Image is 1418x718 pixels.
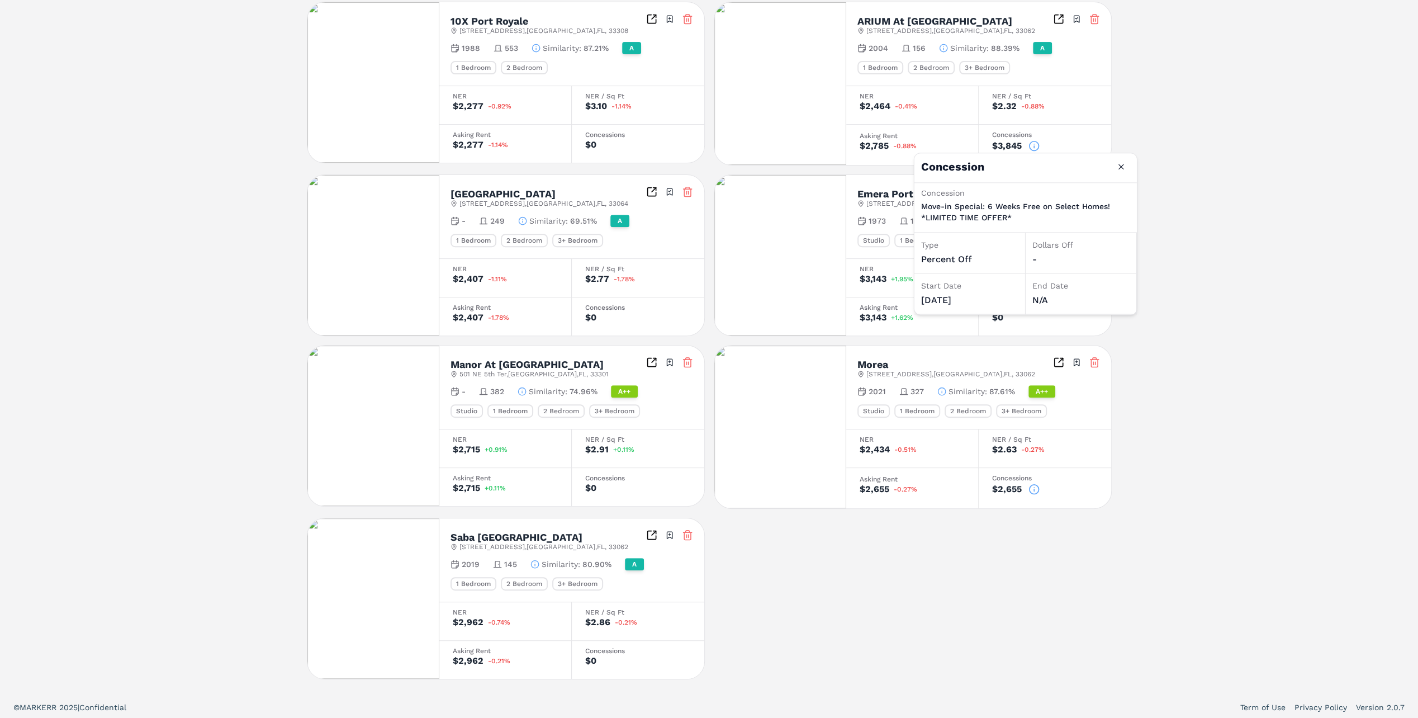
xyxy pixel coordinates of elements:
div: A++ [1028,385,1055,398]
div: 2 Bedroom [945,404,992,418]
button: Similarity:87.61% [937,386,1015,397]
span: Confidential [79,703,126,712]
div: $3,143 [860,313,886,322]
div: 2 Bedroom [501,577,548,591]
span: -0.74% [488,619,510,626]
span: 1988 [462,42,480,54]
span: +1.62% [891,314,913,321]
span: Similarity : [542,559,580,570]
a: Inspect Comparables [1053,13,1064,25]
div: NER [860,266,965,272]
div: 3+ Bedroom [552,234,603,247]
div: 3+ Bedroom [959,61,1010,74]
div: Dollars Off [1032,239,1130,251]
span: -0.88% [1021,103,1045,110]
div: $2.91 [585,445,609,454]
div: Asking Rent [453,131,558,138]
span: 501 NE 5th Ter , [GEOGRAPHIC_DATA] , FL , 33301 [459,370,609,379]
div: A [625,558,644,570]
button: Similarity:69.51% [518,215,597,226]
a: Inspect Comparables [646,530,657,541]
h2: Morea [857,360,888,370]
span: © [13,703,20,712]
span: [STREET_ADDRESS] , [GEOGRAPHIC_DATA] , FL , 33062 [459,542,628,551]
div: Asking Rent [453,648,558,654]
a: Inspect Comparables [646,186,657,197]
div: NER [453,436,558,443]
div: Asking Rent [453,475,558,481]
div: $0 [585,484,596,493]
div: Concessions [992,475,1098,481]
button: Similarity:87.21% [532,42,609,54]
div: Asking Rent [860,476,965,483]
a: Inspect Comparables [646,357,657,368]
span: -1.14% [488,141,508,148]
div: NER / Sq Ft [992,93,1098,100]
div: $0 [585,140,596,149]
span: 2004 [869,42,888,54]
a: Version 2.0.7 [1356,702,1405,713]
span: MARKERR [20,703,59,712]
span: 1000 [910,215,929,226]
span: Similarity : [529,215,568,226]
span: - [462,215,466,226]
span: 382 [490,386,504,397]
div: $2,407 [453,313,483,322]
span: -0.21% [615,619,637,626]
div: NER [453,266,558,272]
div: NER / Sq Ft [585,266,691,272]
h2: Manor At [GEOGRAPHIC_DATA] [450,360,604,370]
h2: Saba [GEOGRAPHIC_DATA] [450,532,582,542]
div: $0 [992,313,1003,322]
h2: 10X Port Royale [450,16,528,26]
div: NER / Sq Ft [992,436,1098,443]
div: 3+ Bedroom [996,404,1047,418]
span: [STREET_ADDRESS] , [GEOGRAPHIC_DATA] , FL , 33064 [459,199,628,208]
span: 145 [504,559,517,570]
div: A [1033,42,1052,54]
span: -0.51% [894,446,917,453]
div: [DATE] [921,294,1018,307]
div: $0 [585,656,596,665]
span: [STREET_ADDRESS] , [GEOGRAPHIC_DATA] , FL , 33308 [459,26,628,35]
div: - [1032,253,1130,266]
div: NER / Sq Ft [585,93,691,100]
span: 74.96% [570,386,597,397]
div: Concessions [585,648,691,654]
div: 1 Bedroom [450,234,496,247]
div: 1 Bedroom [450,61,496,74]
span: 2019 [462,559,480,570]
div: Asking Rent [453,304,558,311]
a: Inspect Comparables [1053,357,1064,368]
div: 2 Bedroom [501,61,548,74]
div: NER [453,93,558,100]
span: -1.78% [614,276,635,282]
p: Move-in Special: 6 Weeks Free on Select Homes! *LIMITED TIME OFFER* [921,201,1130,223]
h4: Concession [914,153,1137,182]
div: $2,962 [453,618,483,627]
div: $2,277 [453,140,483,149]
div: 3+ Bedroom [589,404,640,418]
div: 1 Bedroom [450,577,496,591]
div: $2.63 [992,445,1017,454]
div: $3.10 [585,102,607,111]
span: 87.61% [989,386,1015,397]
span: - [462,386,466,397]
div: $2,962 [453,656,483,665]
span: [STREET_ADDRESS] , [GEOGRAPHIC_DATA] , FL , 33062 [866,370,1035,379]
span: 87.21% [584,42,609,54]
a: Term of Use [1240,702,1286,713]
div: $3,845 [992,141,1022,150]
span: 88.39% [991,42,1019,54]
div: A++ [611,385,638,398]
span: 80.90% [582,559,611,570]
div: A [622,42,641,54]
div: 1 Bedroom [857,61,903,74]
div: $2,277 [453,102,483,111]
div: $2,785 [860,141,889,150]
div: Type [921,239,1018,251]
h2: ARIUM At [GEOGRAPHIC_DATA] [857,16,1012,26]
span: 553 [505,42,518,54]
button: Similarity:74.96% [518,386,597,397]
div: 1 Bedroom [894,234,940,247]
